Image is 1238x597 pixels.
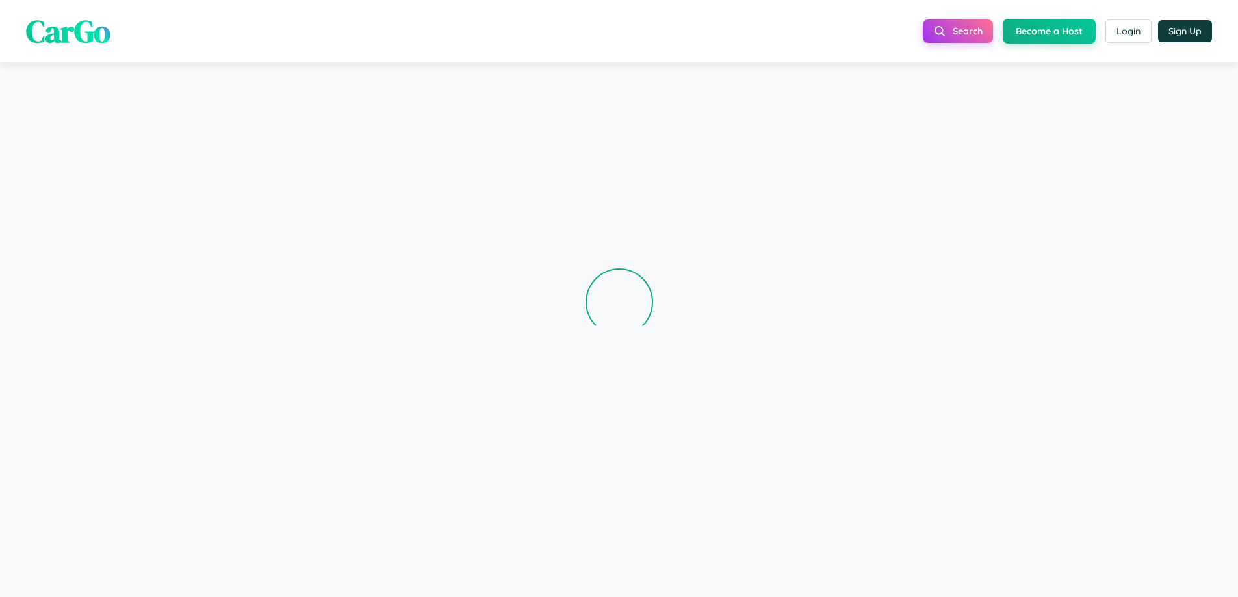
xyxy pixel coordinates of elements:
[1003,19,1096,44] button: Become a Host
[1158,20,1212,42] button: Sign Up
[1105,19,1152,43] button: Login
[923,19,993,43] button: Search
[26,10,110,53] span: CarGo
[953,25,983,37] span: Search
